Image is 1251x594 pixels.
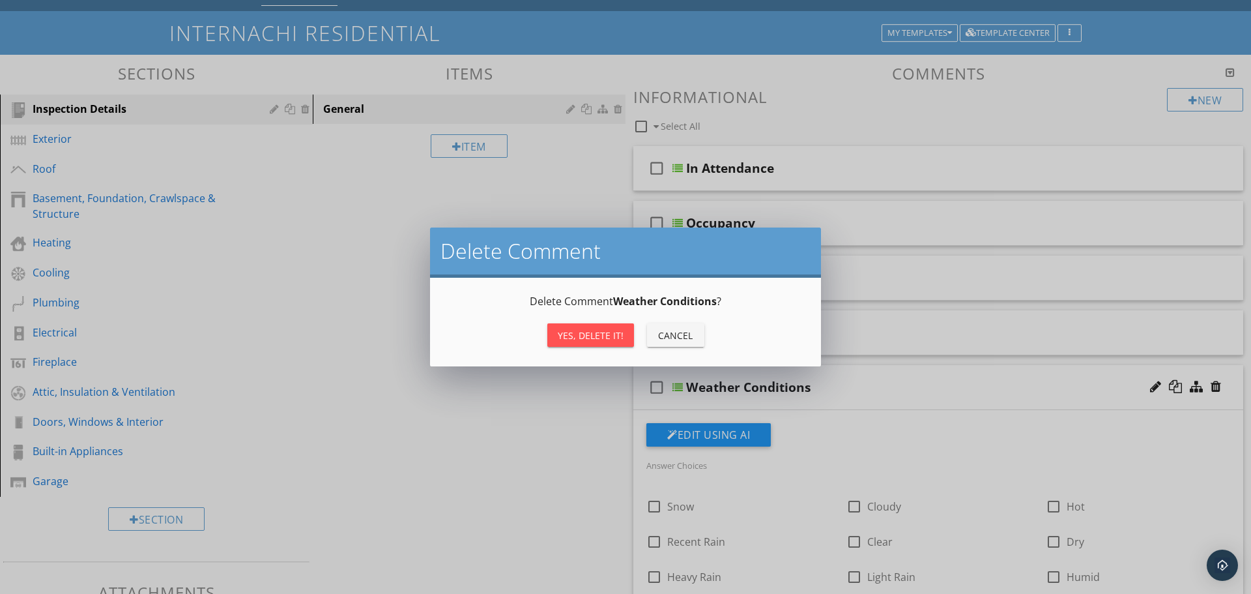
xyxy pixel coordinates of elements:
[1207,550,1238,581] div: Open Intercom Messenger
[446,293,805,309] p: Delete Comment ?
[547,323,634,347] button: Yes, Delete it!
[440,238,811,264] h2: Delete Comment
[657,329,694,342] div: Cancel
[558,329,624,342] div: Yes, Delete it!
[647,323,704,347] button: Cancel
[613,294,717,308] strong: Weather Conditions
